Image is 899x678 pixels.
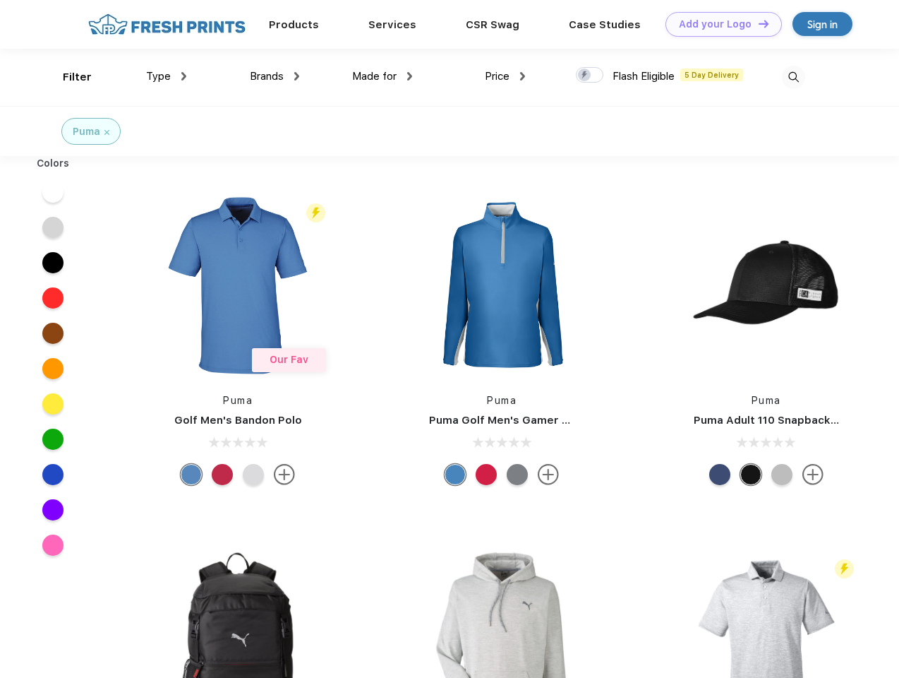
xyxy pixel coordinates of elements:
a: Puma [487,395,517,406]
span: Type [146,70,171,83]
img: desktop_search.svg [782,66,805,89]
span: Brands [250,70,284,83]
div: Pma Blk with Pma Blk [740,464,761,485]
a: Sign in [792,12,852,36]
div: Bright Cobalt [445,464,466,485]
img: dropdown.png [407,72,412,81]
div: Ski Patrol [476,464,497,485]
span: Price [485,70,509,83]
img: fo%20logo%202.webp [84,12,250,37]
img: dropdown.png [181,72,186,81]
div: Lake Blue [181,464,202,485]
div: Peacoat Qut Shd [709,464,730,485]
img: more.svg [274,464,295,485]
img: func=resize&h=266 [144,191,332,379]
a: CSR Swag [466,18,519,31]
img: func=resize&h=266 [408,191,596,379]
div: Filter [63,69,92,85]
a: Golf Men's Bandon Polo [174,414,302,427]
a: Puma [752,395,781,406]
div: Quarry with Brt Whit [771,464,792,485]
div: Ski Patrol [212,464,233,485]
img: func=resize&h=266 [672,191,860,379]
span: 5 Day Delivery [680,69,743,81]
span: Our Fav [270,354,308,365]
div: Add your Logo [679,18,752,30]
div: Quiet Shade [507,464,528,485]
a: Puma [223,395,253,406]
a: Products [269,18,319,31]
div: Sign in [807,16,838,32]
div: High Rise [243,464,264,485]
img: flash_active_toggle.svg [835,559,854,578]
img: more.svg [802,464,823,485]
div: Colors [26,156,80,171]
span: Made for [352,70,397,83]
img: flash_active_toggle.svg [306,203,325,222]
span: Flash Eligible [613,70,675,83]
img: filter_cancel.svg [104,130,109,135]
a: Puma Golf Men's Gamer Golf Quarter-Zip [429,414,652,427]
img: dropdown.png [520,72,525,81]
img: dropdown.png [294,72,299,81]
div: Puma [73,124,100,139]
img: DT [759,20,768,28]
img: more.svg [538,464,559,485]
a: Services [368,18,416,31]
